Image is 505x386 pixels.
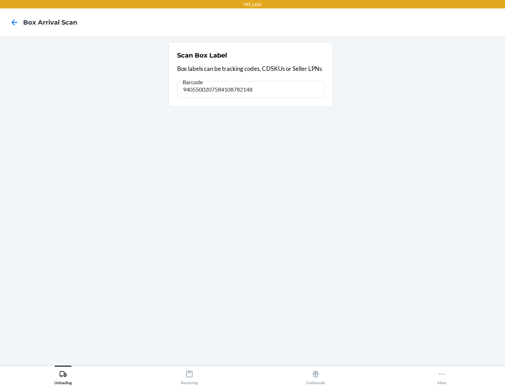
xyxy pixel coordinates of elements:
[177,64,324,73] p: Box labels can be tracking codes, CDSKUs or Seller LPNs
[177,51,227,60] h2: Scan Box Label
[437,367,446,385] div: More
[306,367,325,385] div: Outbounds
[126,366,252,385] button: Receiving
[182,79,204,86] span: Barcode
[252,366,379,385] button: Outbounds
[177,81,324,98] input: Barcode
[244,1,261,8] p: TST_LOG
[181,367,198,385] div: Receiving
[54,367,72,385] div: Unloading
[23,18,77,27] h4: Box Arrival Scan
[379,366,505,385] button: More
